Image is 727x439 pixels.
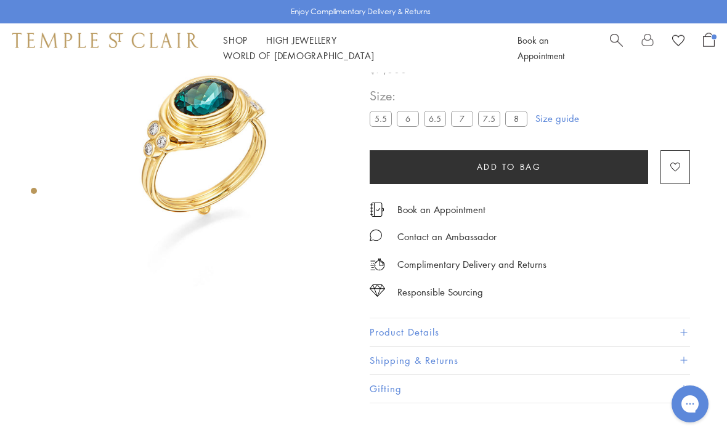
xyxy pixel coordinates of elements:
[478,111,500,126] label: 7.5
[12,33,198,47] img: Temple St. Clair
[397,229,497,244] div: Contact an Ambassador
[223,49,374,62] a: World of [DEMOGRAPHIC_DATA]World of [DEMOGRAPHIC_DATA]
[370,111,392,126] label: 5.5
[665,381,715,427] iframe: Gorgias live chat messenger
[370,347,690,374] button: Shipping & Returns
[370,375,690,403] button: Gifting
[518,34,564,62] a: Book an Appointment
[370,86,532,106] span: Size:
[424,111,446,126] label: 6.5
[370,318,690,346] button: Product Details
[672,33,684,51] a: View Wishlist
[451,111,473,126] label: 7
[370,203,384,217] img: icon_appointment.svg
[397,284,483,300] div: Responsible Sourcing
[223,34,248,46] a: ShopShop
[703,33,715,63] a: Open Shopping Bag
[291,6,431,18] p: Enjoy Complimentary Delivery & Returns
[477,160,542,174] span: Add to bag
[370,284,385,297] img: icon_sourcing.svg
[370,150,648,184] button: Add to bag
[535,112,579,124] a: Size guide
[31,185,37,204] div: Product gallery navigation
[266,34,337,46] a: High JewelleryHigh Jewellery
[610,33,623,63] a: Search
[370,229,382,241] img: MessageIcon-01_2.svg
[397,111,419,126] label: 6
[505,111,527,126] label: 8
[397,257,546,272] p: Complimentary Delivery and Returns
[370,257,385,272] img: icon_delivery.svg
[397,203,485,216] a: Book an Appointment
[223,33,490,63] nav: Main navigation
